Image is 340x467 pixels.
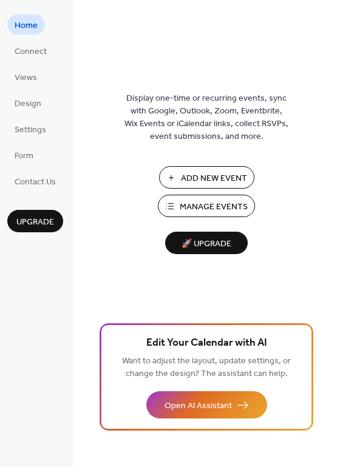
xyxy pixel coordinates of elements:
[7,41,54,61] a: Connect
[16,216,54,229] span: Upgrade
[7,145,41,165] a: Form
[172,236,240,252] span: 🚀 Upgrade
[146,335,267,352] span: Edit Your Calendar with AI
[15,150,33,163] span: Form
[7,93,49,113] a: Design
[158,195,255,217] button: Manage Events
[7,67,44,87] a: Views
[15,72,37,84] span: Views
[15,45,47,58] span: Connect
[7,171,63,191] a: Contact Us
[15,98,41,110] span: Design
[15,19,38,32] span: Home
[165,232,248,254] button: 🚀 Upgrade
[122,353,291,382] span: Want to adjust the layout, update settings, or change the design? The assistant can help.
[7,119,53,139] a: Settings
[7,210,63,232] button: Upgrade
[180,201,248,213] span: Manage Events
[181,172,247,185] span: Add New Event
[124,92,288,143] span: Display one-time or recurring events, sync with Google, Outlook, Zoom, Eventbrite, Wix Events or ...
[146,391,267,418] button: Open AI Assistant
[165,400,232,412] span: Open AI Assistant
[159,166,254,189] button: Add New Event
[7,15,45,35] a: Home
[15,124,46,136] span: Settings
[15,176,56,189] span: Contact Us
